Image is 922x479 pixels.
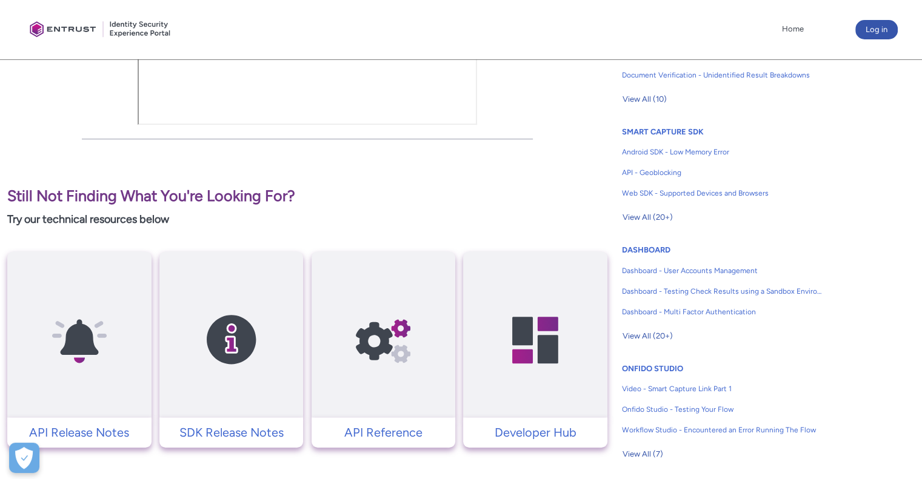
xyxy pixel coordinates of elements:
p: API Reference [318,423,450,441]
a: SMART CAPTURE SDK [622,127,704,136]
span: View All (10) [623,90,667,108]
a: Video - Smart Capture Link Part 1 [622,378,823,399]
p: API Release Notes [13,423,145,441]
a: API - Geoblocking [622,162,823,183]
p: SDK Release Notes [165,423,298,441]
span: Android SDK - Low Memory Error [622,147,823,157]
a: Dashboard - Testing Check Results using a Sandbox Environment [622,281,823,302]
a: Android SDK - Low Memory Error [622,142,823,162]
span: Dashboard - User Accounts Management [622,265,823,276]
button: View All (20+) [622,326,673,346]
a: API Reference [312,423,456,441]
p: Try our technical resources below [7,211,607,228]
span: Dashboard - Multi Factor Authentication [622,306,823,317]
img: Developer Hub [478,275,593,405]
a: Web SDK - Supported Devices and Browsers [622,183,823,203]
a: Dashboard - User Accounts Management [622,260,823,281]
a: API Release Notes [7,423,152,441]
img: API Reference [326,275,441,405]
a: Workflow Studio - Encountered an Error Running The Flow [622,420,823,440]
a: Home [779,20,807,38]
a: DASHBOARD [622,245,670,254]
p: Still Not Finding What You're Looking For? [7,185,607,208]
span: Web SDK - Supported Devices and Browsers [622,188,823,199]
a: Document Verification - Unidentified Result Breakdowns [622,65,823,85]
button: View All (20+) [622,208,673,227]
button: View All (10) [622,90,667,109]
a: Developer Hub [463,423,607,441]
p: Developer Hub [469,423,601,441]
a: Onfido Studio - Testing Your Flow [622,399,823,420]
span: API - Geoblocking [622,167,823,178]
span: Workflow Studio - Encountered an Error Running The Flow [622,424,823,435]
button: Open Preferences [9,443,39,473]
span: View All (20+) [623,327,673,345]
img: API Release Notes [22,275,137,405]
img: SDK Release Notes [174,275,289,405]
div: Cookie Preferences [9,443,39,473]
a: SDK Release Notes [159,423,304,441]
span: Onfido Studio - Testing Your Flow [622,404,823,415]
button: View All (7) [622,444,664,464]
span: Video - Smart Capture Link Part 1 [622,383,823,394]
a: Dashboard - Multi Factor Authentication [622,302,823,322]
span: Dashboard - Testing Check Results using a Sandbox Environment [622,286,823,297]
span: Document Verification - Unidentified Result Breakdowns [622,70,823,81]
button: Log in [855,20,898,39]
a: ONFIDO STUDIO [622,364,683,373]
